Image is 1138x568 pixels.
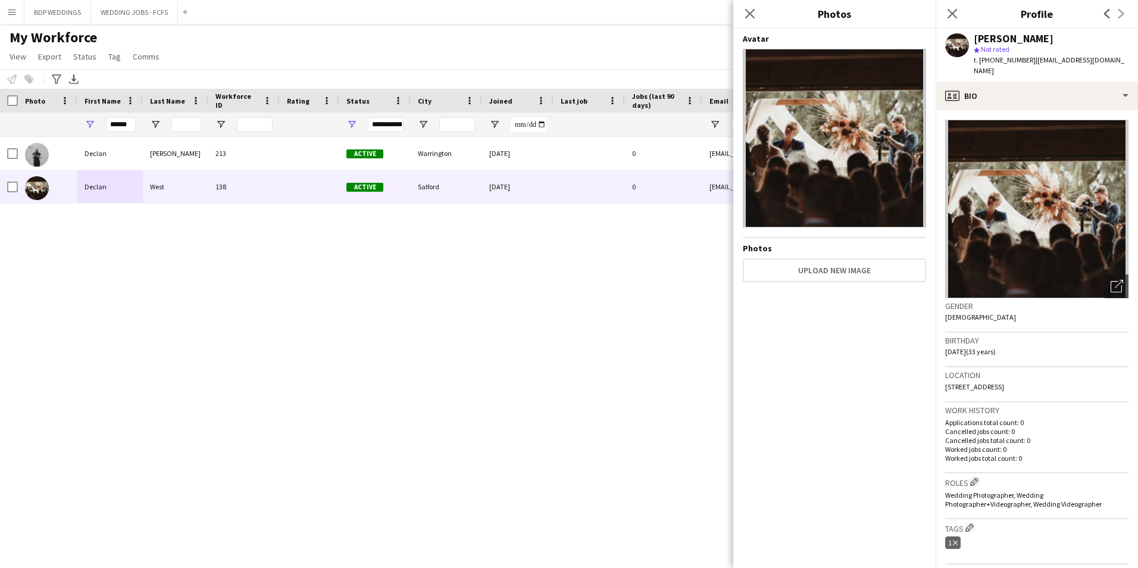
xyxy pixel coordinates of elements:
[133,51,160,62] span: Comms
[128,49,164,64] a: Comms
[945,370,1128,380] h3: Location
[346,96,370,105] span: Status
[945,522,1128,534] h3: Tags
[702,137,940,170] div: [EMAIL_ADDRESS][DOMAIN_NAME]
[208,170,280,203] div: 138
[945,405,1128,416] h3: Work history
[143,137,208,170] div: [PERSON_NAME]
[482,170,554,203] div: [DATE]
[411,137,482,170] div: Warrington
[106,117,136,132] input: First Name Filter Input
[150,119,161,130] button: Open Filter Menu
[418,119,429,130] button: Open Filter Menu
[73,51,96,62] span: Status
[208,137,280,170] div: 213
[733,6,936,21] h3: Photos
[33,49,66,64] a: Export
[945,313,1016,322] span: [DEMOGRAPHIC_DATA]
[743,258,926,282] button: Upload new image
[945,536,961,549] div: 1
[67,72,81,86] app-action-btn: Export XLSX
[85,96,121,105] span: First Name
[936,6,1138,21] h3: Profile
[561,96,587,105] span: Last job
[171,117,201,132] input: Last Name Filter Input
[68,49,101,64] a: Status
[85,119,95,130] button: Open Filter Menu
[945,491,1102,508] span: Wedding Photographer, Wedding Photographer+Videographer, Wedding Videographer
[411,170,482,203] div: Salford
[945,454,1128,463] p: Worked jobs total count: 0
[702,170,940,203] div: [EMAIL_ADDRESS][DOMAIN_NAME]
[709,96,729,105] span: Email
[974,33,1053,44] div: [PERSON_NAME]
[418,96,432,105] span: City
[150,96,185,105] span: Last Name
[215,119,226,130] button: Open Filter Menu
[945,436,1128,445] p: Cancelled jobs total count: 0
[936,82,1138,110] div: Bio
[10,51,26,62] span: View
[743,49,926,227] img: Crew avatar
[974,55,1036,64] span: t. [PHONE_NUMBER]
[743,243,926,254] h4: Photos
[5,49,31,64] a: View
[91,1,178,24] button: WEDDING JOBS - FCFS
[743,33,926,44] h4: Avatar
[215,92,258,110] span: Workforce ID
[945,335,1128,346] h3: Birthday
[632,92,681,110] span: Jobs (last 90 days)
[237,117,273,132] input: Workforce ID Filter Input
[38,51,61,62] span: Export
[1105,274,1128,298] div: Open photos pop-in
[709,119,720,130] button: Open Filter Menu
[489,119,500,130] button: Open Filter Menu
[625,170,702,203] div: 0
[439,117,475,132] input: City Filter Input
[77,170,143,203] div: Declan
[945,476,1128,488] h3: Roles
[945,347,996,356] span: [DATE] (33 years)
[974,55,1124,75] span: | [EMAIL_ADDRESS][DOMAIN_NAME]
[104,49,126,64] a: Tag
[945,382,1004,391] span: [STREET_ADDRESS]
[511,117,546,132] input: Joined Filter Input
[945,445,1128,454] p: Worked jobs count: 0
[945,301,1128,311] h3: Gender
[77,137,143,170] div: Declan
[25,143,49,167] img: Declan Cadman
[49,72,64,86] app-action-btn: Advanced filters
[24,1,91,24] button: BDP WEDDINGS
[981,45,1009,54] span: Not rated
[731,117,933,132] input: Email Filter Input
[625,137,702,170] div: 0
[346,149,383,158] span: Active
[10,29,97,46] span: My Workforce
[945,120,1128,298] img: Crew avatar or photo
[25,176,49,200] img: Declan West
[945,418,1128,427] p: Applications total count: 0
[287,96,309,105] span: Rating
[25,96,45,105] span: Photo
[346,183,383,192] span: Active
[945,427,1128,436] p: Cancelled jobs count: 0
[489,96,512,105] span: Joined
[108,51,121,62] span: Tag
[346,119,357,130] button: Open Filter Menu
[482,137,554,170] div: [DATE]
[143,170,208,203] div: West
